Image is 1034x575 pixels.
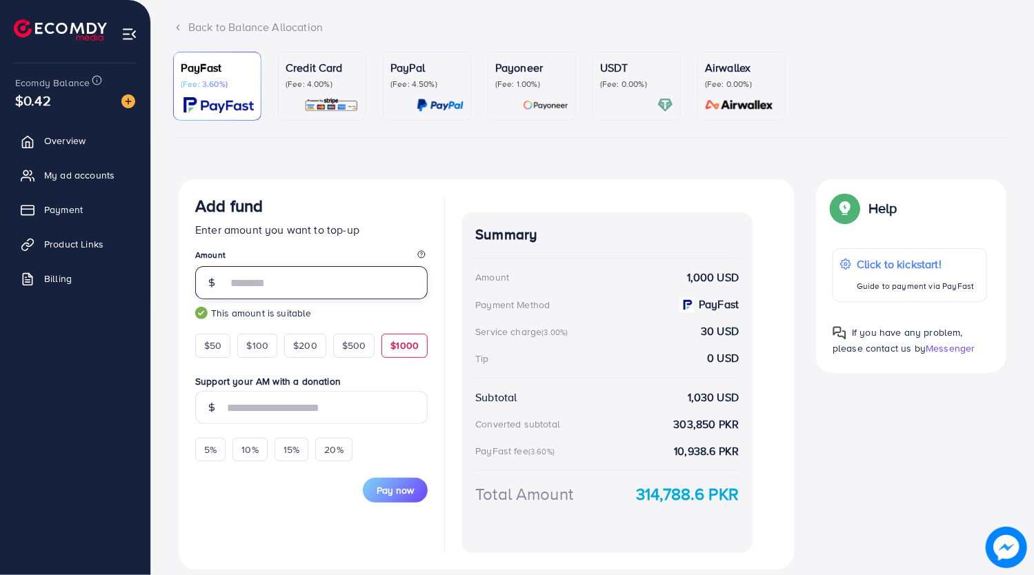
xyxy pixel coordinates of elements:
img: card [304,97,359,113]
strong: 10,938.6 PKR [674,443,739,459]
span: 5% [204,443,217,456]
div: PayFast fee [475,444,559,458]
img: card [657,97,673,113]
p: (Fee: 0.00%) [600,79,673,90]
strong: PayFast [699,296,739,312]
p: PayPal [390,59,464,76]
span: $1000 [390,339,419,352]
strong: 1,030 USD [688,390,739,405]
span: Pay now [377,483,414,497]
strong: 1,000 USD [687,270,739,285]
span: $500 [342,339,366,352]
img: card [183,97,254,113]
span: $100 [246,339,268,352]
span: 10% [241,443,258,456]
strong: 30 USD [701,323,739,339]
img: Popup guide [833,196,857,221]
span: Overview [44,134,86,148]
div: Payment Method [475,298,550,312]
div: Amount [475,270,509,284]
strong: 0 USD [707,350,739,366]
p: Click to kickstart! [857,256,974,272]
img: logo [14,19,107,41]
span: $50 [204,339,221,352]
img: guide [195,307,208,319]
a: My ad accounts [10,161,140,189]
a: Product Links [10,230,140,258]
span: 15% [284,443,299,456]
div: Converted subtotal [475,417,560,431]
span: Product Links [44,237,103,251]
img: menu [121,26,137,42]
p: (Fee: 1.00%) [495,79,568,90]
p: Enter amount you want to top-up [195,221,428,238]
button: Pay now [363,478,428,503]
div: Tip [475,352,488,365]
span: If you have any problem, please contact us by [833,325,963,355]
small: (3.60%) [528,446,555,457]
div: Subtotal [475,390,517,405]
span: Messenger [926,341,975,355]
strong: 314,788.6 PKR [636,482,739,506]
img: card [523,97,568,113]
p: USDT [600,59,673,76]
div: Total Amount [475,482,573,506]
p: Credit Card [286,59,359,76]
a: Payment [10,196,140,223]
span: Billing [44,272,72,285]
p: Payoneer [495,59,568,76]
span: $200 [293,339,317,352]
h4: Summary [475,226,739,243]
span: Payment [44,203,83,216]
small: (3.00%) [541,327,568,338]
label: Support your AM with a donation [195,374,428,388]
p: Guide to payment via PayFast [857,278,974,294]
p: (Fee: 4.00%) [286,79,359,90]
p: (Fee: 0.00%) [705,79,778,90]
p: Help [868,200,897,216]
span: 20% [324,443,343,456]
p: Airwallex [705,59,778,76]
img: card [417,97,464,113]
img: card [701,97,778,113]
p: PayFast [181,59,254,76]
strong: 303,850 PKR [673,416,739,432]
a: Billing [10,265,140,292]
div: Service charge [475,325,572,339]
img: image [121,94,135,108]
div: Back to Balance Allocation [173,19,1012,35]
img: payment [679,297,695,312]
span: Ecomdy Balance [15,76,90,90]
img: Popup guide [833,326,846,340]
a: Overview [10,127,140,154]
span: $0.42 [15,90,51,110]
img: image [989,530,1024,565]
small: This amount is suitable [195,306,428,320]
legend: Amount [195,249,428,266]
span: My ad accounts [44,168,115,182]
p: (Fee: 4.50%) [390,79,464,90]
p: (Fee: 3.60%) [181,79,254,90]
h3: Add fund [195,196,263,216]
